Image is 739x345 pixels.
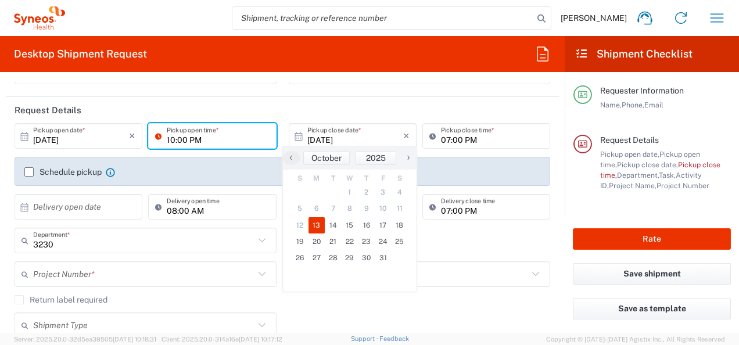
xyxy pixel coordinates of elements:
[342,200,358,217] span: 8
[391,172,408,184] th: weekday
[379,335,409,342] a: Feedback
[282,150,300,164] span: ‹
[162,336,282,343] span: Client: 2025.20.0-314a16e
[325,233,342,250] span: 21
[342,233,358,250] span: 22
[546,334,725,344] span: Copyright © [DATE]-[DATE] Agistix Inc., All Rights Reserved
[375,233,392,250] span: 24
[358,217,375,233] span: 16
[600,100,622,109] span: Name,
[292,217,308,233] span: 12
[375,184,392,200] span: 3
[239,336,282,343] span: [DATE] 10:17:12
[15,105,81,116] h2: Request Details
[308,200,325,217] span: 6
[14,47,147,61] h2: Desktop Shipment Request
[292,250,308,266] span: 26
[366,153,386,163] span: 2025
[15,295,107,304] label: Return label required
[575,47,693,61] h2: Shipment Checklist
[358,233,375,250] span: 23
[358,200,375,217] span: 9
[375,200,392,217] span: 10
[325,250,342,266] span: 28
[573,263,731,285] button: Save shipment
[283,151,417,165] bs-datepicker-navigation-view: ​ ​ ​
[573,298,731,319] button: Save as template
[308,172,325,184] th: weekday
[342,217,358,233] span: 15
[358,184,375,200] span: 2
[351,335,380,342] a: Support
[400,150,417,164] span: ›
[375,172,392,184] th: weekday
[24,167,102,177] label: Schedule pickup
[609,181,657,190] span: Project Name,
[356,151,396,165] button: 2025
[282,146,417,292] bs-datepicker-container: calendar
[308,217,325,233] span: 13
[600,86,684,95] span: Requester Information
[375,217,392,233] span: 17
[644,100,663,109] span: Email
[342,184,358,200] span: 1
[342,172,358,184] th: weekday
[325,172,342,184] th: weekday
[232,7,533,29] input: Shipment, tracking or reference number
[14,336,156,343] span: Server: 2025.20.0-32d5ea39505
[391,233,408,250] span: 25
[113,336,156,343] span: [DATE] 10:18:31
[622,100,644,109] span: Phone,
[311,153,342,163] span: October
[657,181,709,190] span: Project Number
[342,250,358,266] span: 29
[325,200,342,217] span: 7
[129,127,135,145] i: ×
[561,13,627,23] span: [PERSON_NAME]
[573,228,731,250] button: Rate
[292,172,308,184] th: weekday
[600,150,659,159] span: Pickup open date,
[399,151,417,165] button: ›
[403,127,410,145] i: ×
[375,250,392,266] span: 31
[358,250,375,266] span: 30
[292,200,308,217] span: 5
[303,151,350,165] button: October
[283,151,300,165] button: ‹
[617,160,678,169] span: Pickup close date,
[391,217,408,233] span: 18
[358,172,375,184] th: weekday
[325,217,342,233] span: 14
[292,233,308,250] span: 19
[391,184,408,200] span: 4
[391,200,408,217] span: 11
[659,171,676,179] span: Task,
[308,250,325,266] span: 27
[600,135,659,145] span: Request Details
[617,171,659,179] span: Department,
[308,233,325,250] span: 20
